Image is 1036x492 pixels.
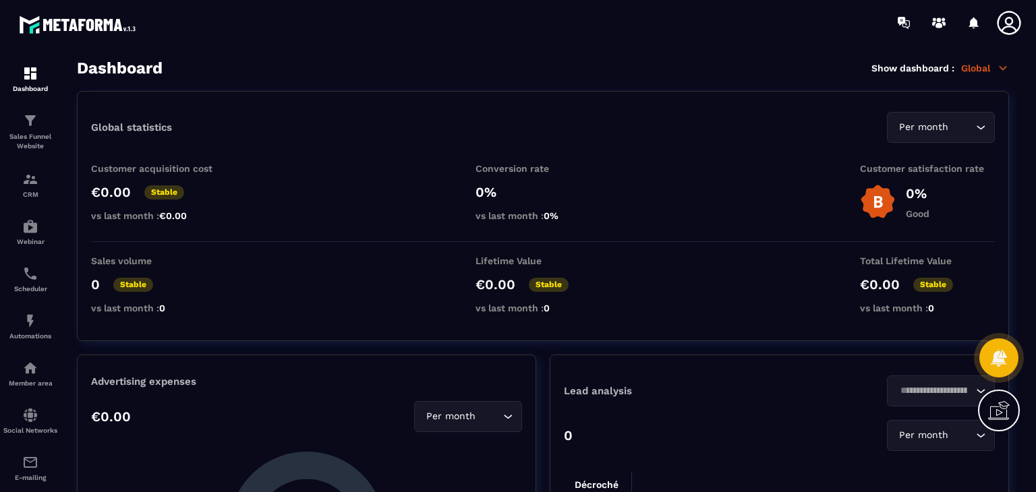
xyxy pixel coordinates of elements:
[91,163,226,174] p: Customer acquisition cost
[3,427,57,434] p: Social Networks
[3,132,57,151] p: Sales Funnel Website
[91,184,131,200] p: €0.00
[871,63,954,73] p: Show dashboard :
[887,112,995,143] div: Search for option
[928,303,934,313] span: 0
[3,255,57,303] a: schedulerschedulerScheduler
[159,210,187,221] span: €0.00
[3,332,57,340] p: Automations
[860,184,896,220] img: b-badge-o.b3b20ee6.svg
[575,479,618,490] tspan: Décroché
[91,303,226,313] p: vs last month :
[476,163,610,174] p: Conversion rate
[3,191,57,198] p: CRM
[3,238,57,245] p: Webinar
[22,266,38,282] img: scheduler
[896,383,973,398] input: Search for option
[91,121,172,133] p: Global statistics
[961,62,1009,74] p: Global
[91,210,226,221] p: vs last month :
[91,276,100,293] p: 0
[476,255,610,266] p: Lifetime Value
[22,171,38,187] img: formation
[544,303,550,313] span: 0
[22,218,38,235] img: automations
[3,285,57,293] p: Scheduler
[887,375,995,406] div: Search for option
[544,210,558,221] span: 0%
[423,409,478,424] span: Per month
[529,278,569,292] p: Stable
[3,444,57,491] a: emailemailE-mailing
[3,350,57,397] a: automationsautomationsMember area
[860,303,995,313] p: vs last month :
[91,408,131,425] p: €0.00
[91,375,522,388] p: Advertising expenses
[478,409,500,424] input: Search for option
[860,276,900,293] p: €0.00
[896,428,951,443] span: Per month
[3,208,57,255] a: automationsautomationsWebinar
[3,303,57,350] a: automationsautomationsAutomations
[951,120,973,135] input: Search for option
[476,303,610,313] p: vs last month :
[951,428,973,443] input: Search for option
[3,474,57,481] p: E-mailing
[860,163,995,174] p: Customer satisfaction rate
[3,55,57,102] a: formationformationDashboard
[22,313,38,329] img: automations
[3,397,57,444] a: social-networksocial-networkSocial Networks
[19,12,140,37] img: logo
[476,184,610,200] p: 0%
[3,85,57,92] p: Dashboard
[22,113,38,129] img: formation
[564,385,780,397] p: Lead analysis
[113,278,153,292] p: Stable
[159,303,165,313] span: 0
[414,401,522,432] div: Search for option
[906,185,929,202] p: 0%
[144,185,184,199] p: Stable
[3,379,57,387] p: Member area
[887,420,995,451] div: Search for option
[476,276,515,293] p: €0.00
[476,210,610,221] p: vs last month :
[22,407,38,423] img: social-network
[913,278,953,292] p: Stable
[91,255,226,266] p: Sales volume
[860,255,995,266] p: Total Lifetime Value
[22,360,38,376] img: automations
[3,161,57,208] a: formationformationCRM
[3,102,57,161] a: formationformationSales Funnel Website
[564,427,573,443] p: 0
[22,454,38,470] img: email
[896,120,951,135] span: Per month
[77,59,163,78] h3: Dashboard
[22,65,38,82] img: formation
[906,208,929,219] p: Good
